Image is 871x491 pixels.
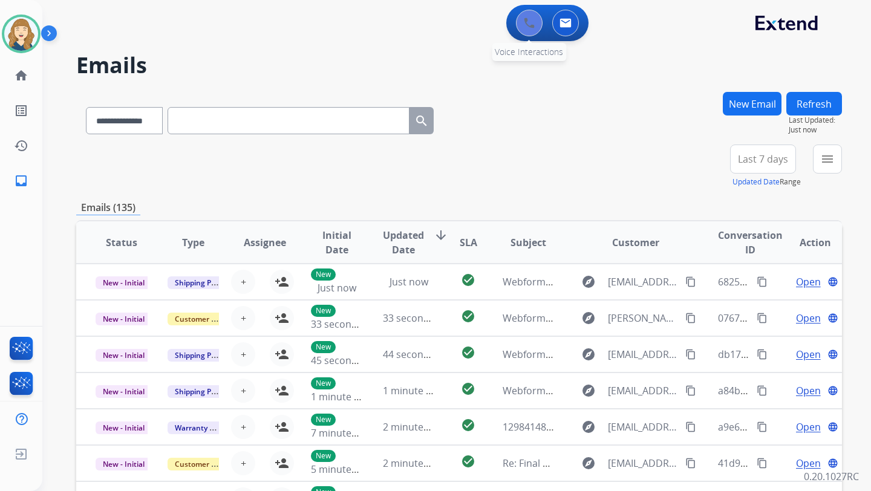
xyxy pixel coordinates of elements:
button: + [231,379,255,403]
button: + [231,270,255,294]
span: Open [796,383,821,398]
mat-icon: language [827,421,838,432]
p: New [311,305,336,317]
span: New - Initial [96,349,152,362]
mat-icon: check_circle [461,345,475,360]
mat-icon: person_add [275,383,289,398]
mat-icon: inbox [14,174,28,188]
span: Webform from [PERSON_NAME][EMAIL_ADDRESS][DOMAIN_NAME] on [DATE] [503,311,852,325]
mat-icon: language [827,385,838,396]
button: + [231,415,255,439]
span: + [241,311,246,325]
span: 45 seconds ago [311,354,382,367]
span: Webform from [EMAIL_ADDRESS][DOMAIN_NAME] on [DATE] [503,348,777,361]
mat-icon: history [14,138,28,153]
button: New Email [723,92,781,115]
mat-icon: content_copy [685,385,696,396]
span: Webform from [EMAIL_ADDRESS][DOMAIN_NAME] on [DATE] [503,275,777,288]
button: Refresh [786,92,842,115]
mat-icon: content_copy [685,313,696,324]
span: Updated Date [383,228,424,257]
span: + [241,383,246,398]
span: 33 seconds ago [383,311,454,325]
span: Open [796,275,821,289]
span: 1298414812 [PERSON_NAME] [503,420,634,434]
p: New [311,377,336,389]
span: Status [106,235,137,250]
span: Customer Support [168,458,246,470]
span: Subject [511,235,546,250]
span: 2 minutes ago [383,457,448,470]
mat-icon: language [827,349,838,360]
button: + [231,342,255,366]
img: avatar [4,17,38,51]
span: [EMAIL_ADDRESS][DOMAIN_NAME] [608,456,678,470]
span: New - Initial [96,421,152,434]
span: Type [182,235,204,250]
mat-icon: explore [581,420,596,434]
span: Range [732,177,801,187]
button: + [231,306,255,330]
span: Open [796,311,821,325]
span: 1 minute ago [383,384,443,397]
mat-icon: check_circle [461,273,475,287]
span: 44 seconds ago [383,348,454,361]
mat-icon: content_copy [757,313,768,324]
span: SLA [460,235,477,250]
span: 2 minutes ago [383,420,448,434]
span: New - Initial [96,313,152,325]
mat-icon: person_add [275,456,289,470]
span: [EMAIL_ADDRESS][DOMAIN_NAME] [608,347,678,362]
span: Shipping Protection [168,276,250,289]
span: Customer [612,235,659,250]
p: 0.20.1027RC [804,469,859,484]
mat-icon: content_copy [757,421,768,432]
span: Assignee [244,235,286,250]
mat-icon: person_add [275,275,289,289]
span: Last 7 days [738,157,788,161]
button: + [231,451,255,475]
span: Open [796,420,821,434]
button: Last 7 days [730,145,796,174]
span: Just now [789,125,842,135]
span: Initial Date [311,228,363,257]
span: Shipping Protection [168,349,250,362]
span: Open [796,347,821,362]
mat-icon: person_add [275,311,289,325]
span: 1 minute ago [311,390,371,403]
mat-icon: language [827,276,838,287]
th: Action [770,221,842,264]
p: New [311,341,336,353]
mat-icon: menu [820,152,835,166]
span: New - Initial [96,458,152,470]
span: New - Initial [96,385,152,398]
mat-icon: list_alt [14,103,28,118]
span: [PERSON_NAME][EMAIL_ADDRESS][DOMAIN_NAME] [608,311,678,325]
mat-icon: check_circle [461,382,475,396]
mat-icon: content_copy [685,349,696,360]
mat-icon: explore [581,456,596,470]
mat-icon: content_copy [757,349,768,360]
mat-icon: content_copy [685,458,696,469]
span: Customer Support [168,313,246,325]
span: [EMAIL_ADDRESS][DOMAIN_NAME] [608,383,678,398]
p: New [311,414,336,426]
span: 7 minutes ago [311,426,376,440]
span: Just now [390,275,428,288]
span: Last Updated: [789,115,842,125]
mat-icon: check_circle [461,418,475,432]
span: Conversation ID [718,228,783,257]
span: Voice Interactions [495,46,563,57]
h2: Emails [76,53,842,77]
mat-icon: search [414,114,429,128]
mat-icon: explore [581,275,596,289]
mat-icon: content_copy [757,385,768,396]
mat-icon: check_circle [461,309,475,324]
span: New - Initial [96,276,152,289]
span: + [241,420,246,434]
mat-icon: content_copy [757,276,768,287]
span: Webform from [EMAIL_ADDRESS][DOMAIN_NAME] on [DATE] [503,384,777,397]
mat-icon: language [827,458,838,469]
span: + [241,275,246,289]
mat-icon: content_copy [757,458,768,469]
